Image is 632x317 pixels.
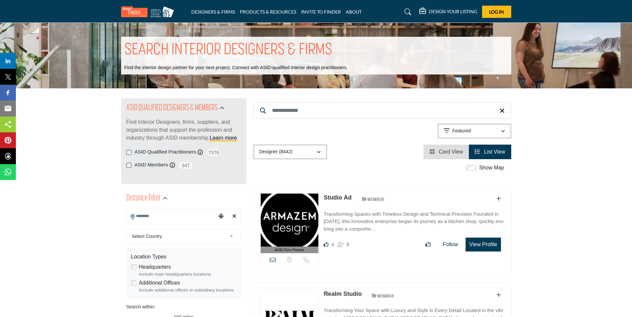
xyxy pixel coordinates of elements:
span: Card View [439,149,463,155]
label: Headquarters [139,263,171,271]
div: Include main headquarters locations [139,271,237,278]
a: ASID Firm Partner [261,194,319,253]
span: 7376 [206,148,221,157]
h2: ASID QUALIFIED DESIGNERS & MEMBERS [126,102,218,114]
p: Find the interior design partner for your next project. Connect with ASID-qualified interior desi... [124,65,348,71]
img: Studio Ad [261,194,319,247]
img: Site Logo [121,6,177,17]
a: Learn more [210,135,237,141]
h1: SEARCH INTERIOR DESIGNERS & FIRMS [124,40,332,61]
input: ASID Members checkbox [126,163,131,168]
a: View Card [429,149,463,155]
input: Search Location [127,210,216,223]
span: Log In [489,9,504,15]
a: DESIGNERS & FIRMS [191,9,235,15]
label: ASID Members [135,161,168,169]
h2: Distance Filter [126,193,161,204]
a: View List [475,149,505,155]
div: Include additional offices or subsidiary locations [139,287,237,294]
p: Find Interior Designers, firms, suppliers, and organizations that support the profession and indu... [126,118,241,142]
span: 4 [331,242,334,247]
div: Followers [338,241,349,249]
i: Likes [324,242,329,247]
a: Transforming Spaces with Timeless Design and Technical Precision Founded in [DATE], this innovati... [324,206,504,233]
span: ASID Firm Partner [275,247,304,253]
input: Search Keyword [253,102,511,119]
input: ASID Qualified Practitioners checkbox [126,150,131,155]
button: View Profile [466,238,501,251]
span: Select Country [132,232,227,240]
div: Search within: [126,303,241,310]
button: Follow [438,238,462,251]
a: Add To List [496,292,501,298]
a: Studio Ad [324,194,351,201]
p: Realm Studio [324,290,362,298]
p: Featured [452,128,471,134]
a: Add To List [496,196,501,202]
a: Realm Studio [324,291,362,297]
label: Show Map [479,164,504,172]
button: Designer (8442) [253,145,327,159]
a: ABOUT [346,9,362,15]
div: DESIGN YOUR LISTING [419,8,477,16]
button: Log In [482,6,511,18]
span: 347 [178,161,193,169]
p: Transforming Spaces with Timeless Design and Technical Precision Founded in [DATE], this innovati... [324,210,504,233]
span: List View [484,149,505,155]
label: Additional Offices [139,279,180,287]
div: Choose your current location [216,209,226,224]
a: Search [398,7,416,17]
li: Card View [424,145,469,159]
div: Clear search location [229,209,239,224]
p: Studio Ad [324,193,351,202]
li: List View [469,145,511,159]
a: PRODUCTS & RESOURCES [240,9,296,15]
a: INVITE TO FINDER [301,9,341,15]
label: ASID Qualified Practitioners [135,148,196,156]
img: ASID Members Badge Icon [368,291,398,299]
button: Like listing [421,238,435,251]
span: 9 [346,242,349,247]
div: Location Types [131,253,237,261]
h5: DESIGN YOUR LISTING [429,9,477,15]
p: Designer (8442) [259,149,293,155]
button: Featured [438,124,511,138]
img: ASID Members Badge Icon [358,195,388,203]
